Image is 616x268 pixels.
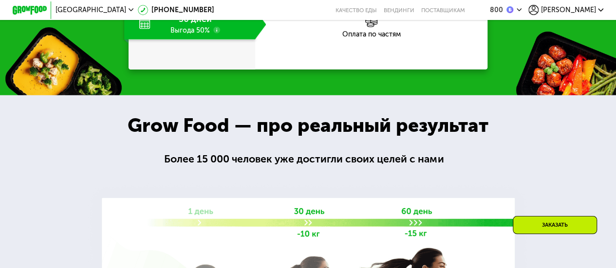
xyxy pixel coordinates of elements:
[114,111,502,140] div: Grow Food — про реальный результат
[336,7,377,14] a: Качество еды
[384,7,414,14] a: Вендинги
[421,7,465,14] div: поставщикам
[541,7,596,14] span: [PERSON_NAME]
[513,216,597,234] div: Заказать
[255,31,488,38] div: Оплата по частям
[138,5,214,15] a: [PHONE_NUMBER]
[490,7,503,14] div: 800
[56,7,126,14] span: [GEOGRAPHIC_DATA]
[164,151,451,167] div: Более 15 000 человек уже достигли своих целей с нами
[365,15,377,27] img: l6xcnZfty9opOoJh.png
